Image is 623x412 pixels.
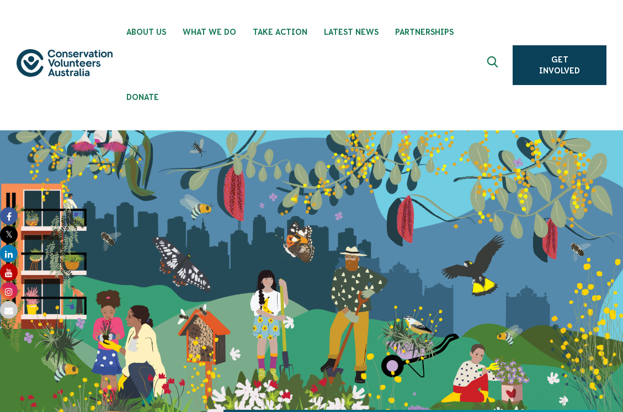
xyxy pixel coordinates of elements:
[481,52,507,78] button: Expand search box Close search box
[513,45,606,85] a: Get Involved
[324,28,379,36] span: Latest News
[253,28,307,36] span: Take Action
[126,93,159,102] span: Donate
[183,28,236,36] span: What We Do
[487,56,501,74] span: Expand search box
[395,28,454,36] span: Partnerships
[126,28,166,36] span: About Us
[17,49,113,77] img: logo.svg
